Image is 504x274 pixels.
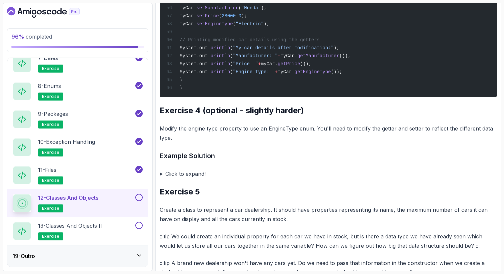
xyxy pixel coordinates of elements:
span: setEngineType [196,21,233,27]
span: exercise [42,122,59,127]
a: Dashboard [7,7,95,18]
span: ()); [300,61,311,67]
span: + [278,53,280,59]
span: ( [238,5,241,11]
p: 13 - Classes and Objects II [38,222,102,230]
span: ); [261,5,267,11]
span: ()); [331,69,342,75]
span: System.out. [180,53,210,59]
span: ); [241,13,247,19]
span: System.out. [180,45,210,51]
button: 12-Classes and Objectsexercise [13,194,143,212]
span: myCar. [180,5,196,11]
button: 13-Classes and Objects IIexercise [13,222,143,240]
span: ( [219,13,222,19]
span: setManufacturer [196,5,238,11]
span: getEngineType [294,69,331,75]
span: exercise [42,150,59,155]
span: 96 % [11,33,24,40]
button: 11-Filesexercise [13,166,143,184]
span: getPrice [278,61,300,67]
span: myCar. [180,13,196,19]
span: ); [334,45,339,51]
span: ()); [339,53,351,59]
span: myCar. [280,53,297,59]
span: "Honda" [241,5,261,11]
span: 28000.0 [222,13,241,19]
p: :::tip We could create an individual property for each car we have in stock, but is there a data ... [160,232,497,250]
span: ( [230,53,233,59]
span: "My car details after modification:" [233,45,334,51]
span: exercise [42,206,59,211]
span: "Electric" [236,21,264,27]
h3: Example Solution [160,150,497,161]
span: System.out. [180,69,210,75]
p: 10 - Exception Handling [38,138,95,146]
p: 12 - Classes and Objects [38,194,98,202]
button: 8-Enumsexercise [13,82,143,101]
span: setPrice [196,13,219,19]
span: getManufacturer [297,53,339,59]
button: 10-Exception Handlingexercise [13,138,143,156]
span: } [180,85,182,91]
h2: Exercise 5 [160,186,497,197]
span: println [210,45,230,51]
button: 9-Packagesexercise [13,110,143,129]
span: println [210,53,230,59]
span: + [275,69,278,75]
span: "Manufacturer: " [233,53,278,59]
button: 19-Outro [7,245,148,267]
span: } [180,77,182,83]
h3: 19 - Outro [13,252,35,260]
p: 9 - Packages [38,110,68,118]
span: exercise [42,234,59,239]
span: myCar. [278,69,294,75]
span: ( [230,61,233,67]
span: exercise [42,178,59,183]
span: completed [11,33,52,40]
p: 8 - Enums [38,82,61,90]
span: exercise [42,66,59,71]
p: 7 - Dates [38,54,58,62]
button: 7-Datesexercise [13,54,143,73]
span: ( [230,45,233,51]
span: myCar. [261,61,278,67]
span: exercise [42,94,59,99]
span: println [210,69,230,75]
span: "Price: " [233,61,258,67]
span: myCar. [180,21,196,27]
span: println [210,61,230,67]
span: "Engine Type: " [233,69,275,75]
p: Modify the engine type property to use an EngineType enum. You'll need to modify the getter and s... [160,124,497,142]
span: ); [264,21,269,27]
h2: Exercise 4 (optional - slightly harder) [160,105,497,116]
p: Create a class to represent a car dealership. It should have properties representing its name, th... [160,205,497,224]
span: // Printing modified car details using the getters [180,37,320,43]
span: ( [230,69,233,75]
span: + [258,61,261,67]
p: 11 - Files [38,166,56,174]
span: ( [233,21,236,27]
summary: Click to expand! [160,169,497,178]
span: System.out. [180,61,210,67]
